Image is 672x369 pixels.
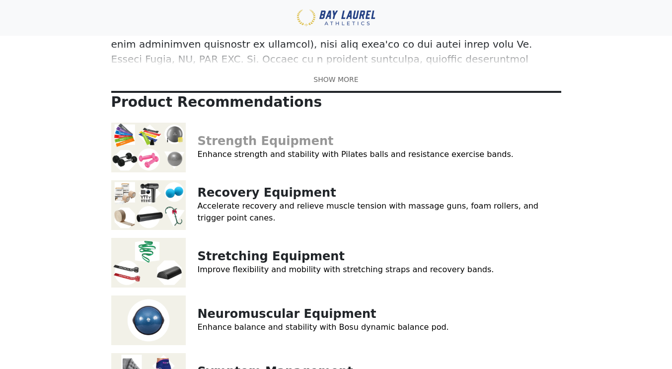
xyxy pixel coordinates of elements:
[198,134,334,148] a: Strength Equipment
[198,201,539,222] a: Accelerate recovery and relieve muscle tension with massage guns, foam rollers, and trigger point...
[198,149,514,159] a: Enhance strength and stability with Pilates balls and resistance exercise bands.
[198,307,376,321] a: Neuromuscular Equipment
[111,22,561,67] p: Loremips dolorsit ame consectetu ad elitsed doeiu temp incid ut labo etdoloremag (al enim adminim...
[198,265,494,274] a: Improve flexibility and mobility with stretching straps and recovery bands.
[111,238,186,288] img: Stretching Equipment
[198,186,336,200] a: Recovery Equipment
[111,94,561,111] p: Product Recommendations
[111,295,186,345] img: Neuromuscular Equipment
[111,123,186,172] img: Strength Equipment
[198,322,449,332] a: Enhance balance and stability with Bosu dynamic balance pod.
[297,9,375,27] img: Bay Laurel Athletics Physical Therapy
[111,180,186,230] img: Recovery Equipment
[198,249,345,263] a: Stretching Equipment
